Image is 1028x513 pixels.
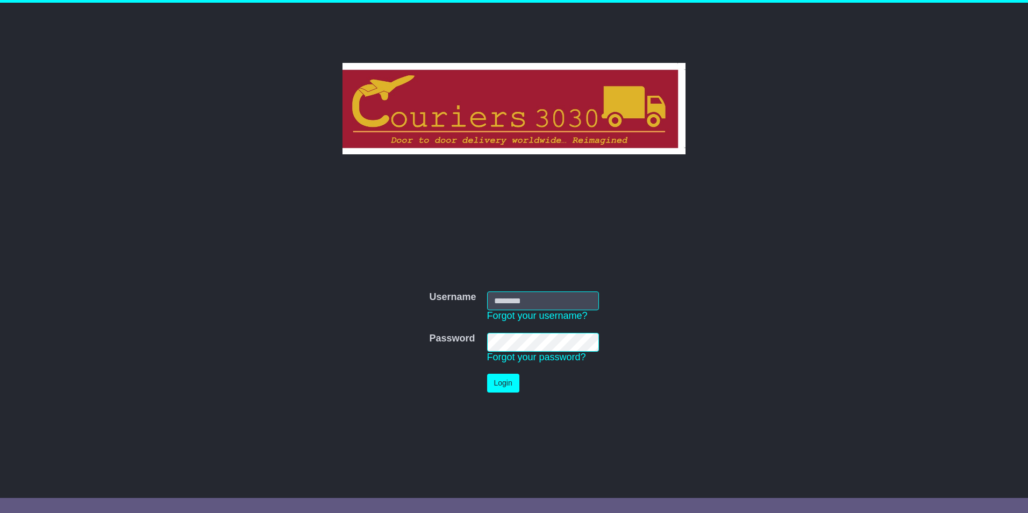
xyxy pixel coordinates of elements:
[487,374,519,393] button: Login
[429,333,475,345] label: Password
[487,352,586,362] a: Forgot your password?
[429,291,476,303] label: Username
[487,310,588,321] a: Forgot your username?
[342,63,686,154] img: Couriers 3030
